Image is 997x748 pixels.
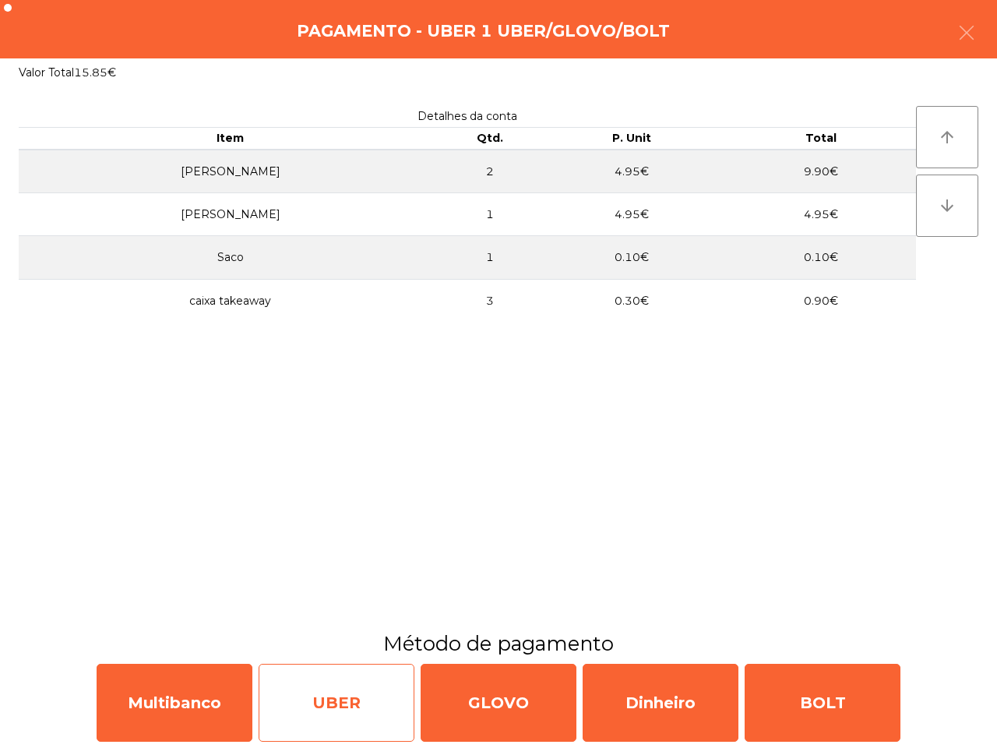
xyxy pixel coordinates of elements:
h3: Método de pagamento [12,630,985,658]
div: Multibanco [97,664,252,742]
td: 3 [442,279,537,322]
td: 4.95€ [537,150,726,193]
button: arrow_downward [916,175,978,237]
td: [PERSON_NAME] [19,150,442,193]
div: GLOVO [421,664,576,742]
td: 4.95€ [537,193,726,236]
div: UBER [259,664,414,742]
td: [PERSON_NAME] [19,193,442,236]
span: Detalhes da conta [417,109,517,123]
td: 4.95€ [727,193,916,236]
td: 0.10€ [537,236,726,279]
td: caixa takeaway [19,279,442,322]
td: 1 [442,193,537,236]
th: Item [19,128,442,150]
div: Dinheiro [583,664,738,742]
th: P. Unit [537,128,726,150]
span: 15.85€ [74,65,116,79]
th: Qtd. [442,128,537,150]
td: 0.90€ [727,279,916,322]
th: Total [727,128,916,150]
i: arrow_downward [938,196,956,215]
td: 1 [442,236,537,279]
td: 9.90€ [727,150,916,193]
td: Saco [19,236,442,279]
td: 0.30€ [537,279,726,322]
h4: Pagamento - Uber 1 Uber/Glovo/Bolt [297,19,670,43]
button: arrow_upward [916,106,978,168]
span: Valor Total [19,65,74,79]
div: BOLT [745,664,900,742]
i: arrow_upward [938,128,956,146]
td: 2 [442,150,537,193]
td: 0.10€ [727,236,916,279]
